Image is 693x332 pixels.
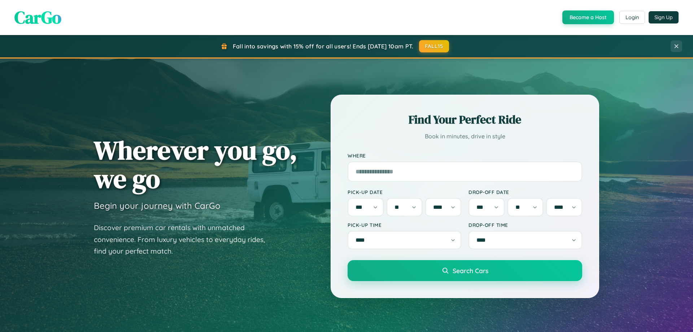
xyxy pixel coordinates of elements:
h3: Begin your journey with CarGo [94,200,221,211]
span: Fall into savings with 15% off for all users! Ends [DATE] 10am PT. [233,43,414,50]
button: FALL15 [419,40,449,52]
button: Sign Up [649,11,679,23]
label: Where [348,152,582,159]
h1: Wherever you go, we go [94,136,297,193]
label: Drop-off Date [468,189,582,195]
p: Discover premium car rentals with unmatched convenience. From luxury vehicles to everyday rides, ... [94,222,274,257]
span: CarGo [14,5,61,29]
p: Book in minutes, drive in style [348,131,582,142]
button: Become a Host [562,10,614,24]
button: Search Cars [348,260,582,281]
button: Login [619,11,645,24]
label: Pick-up Time [348,222,461,228]
label: Drop-off Time [468,222,582,228]
label: Pick-up Date [348,189,461,195]
span: Search Cars [453,267,488,275]
h2: Find Your Perfect Ride [348,112,582,128]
